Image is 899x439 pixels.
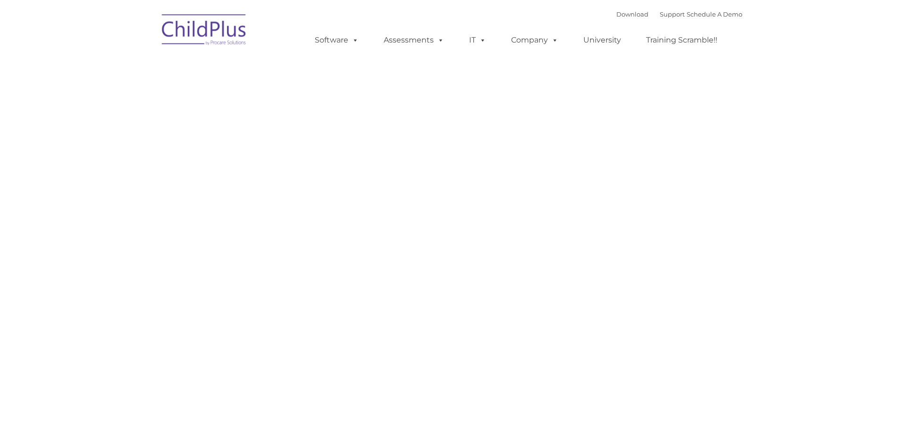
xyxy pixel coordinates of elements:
[502,31,568,50] a: Company
[374,31,454,50] a: Assessments
[157,8,252,55] img: ChildPlus by Procare Solutions
[305,31,368,50] a: Software
[616,10,648,18] a: Download
[574,31,630,50] a: University
[460,31,496,50] a: IT
[660,10,685,18] a: Support
[637,31,727,50] a: Training Scramble!!
[616,10,742,18] font: |
[687,10,742,18] a: Schedule A Demo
